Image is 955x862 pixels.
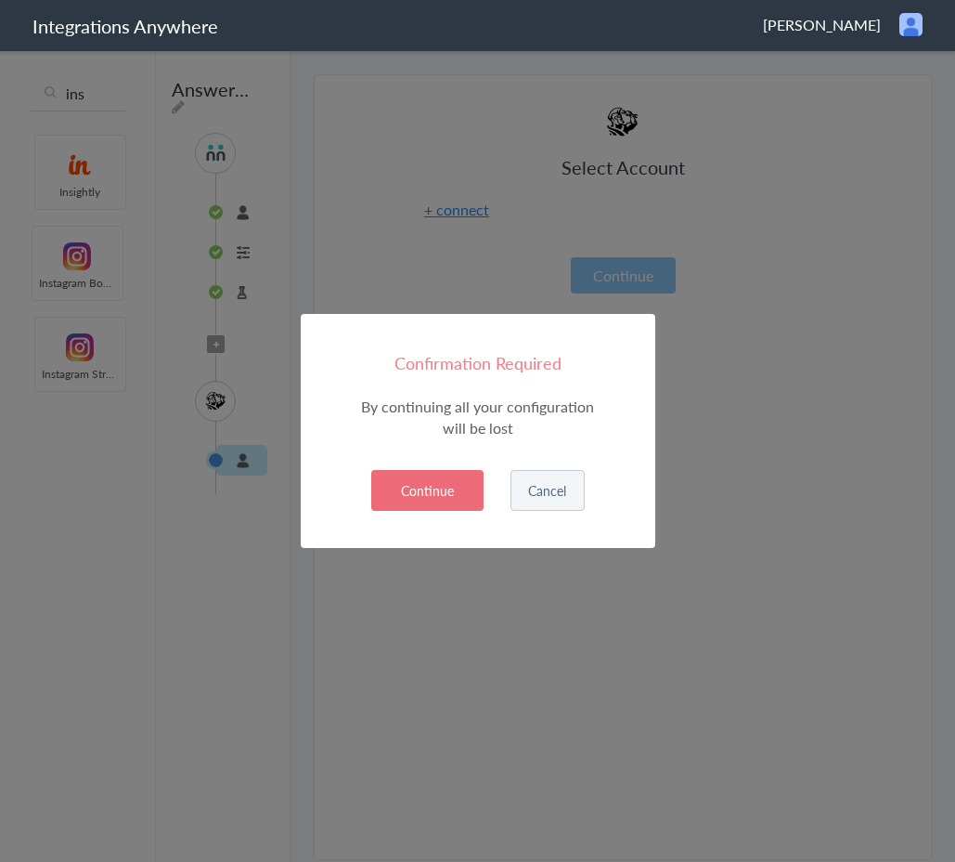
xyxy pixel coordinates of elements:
button: Continue [371,470,484,511]
h1: Integrations Anywhere [32,13,218,39]
span: [PERSON_NAME] [763,14,881,35]
p: By continuing all your configuration will be lost [352,396,604,438]
h4: Confirmation Required [352,351,604,374]
img: user.png [899,13,923,36]
button: Cancel [510,470,585,511]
